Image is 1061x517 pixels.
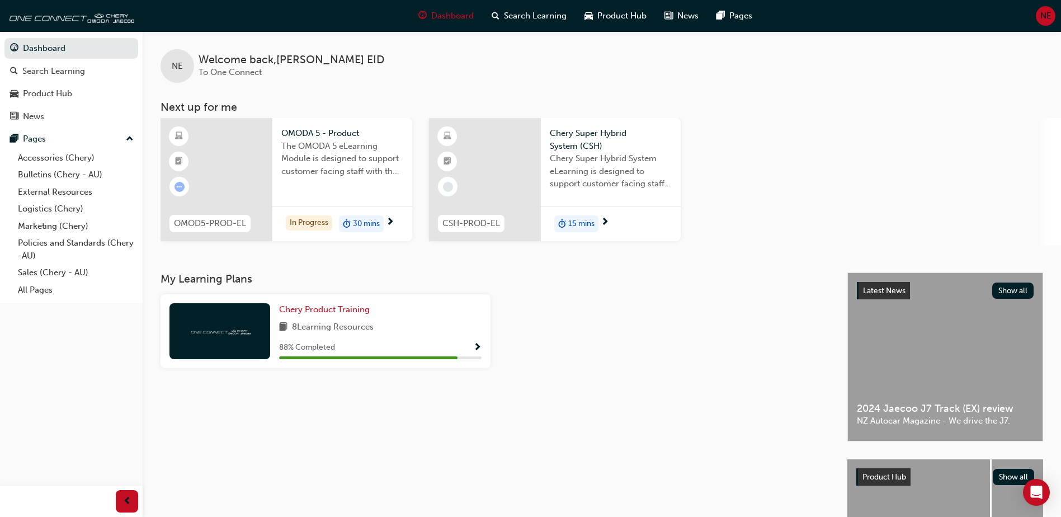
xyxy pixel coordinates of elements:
[279,341,335,354] span: 88 % Completed
[4,83,138,104] a: Product Hub
[10,67,18,77] span: search-icon
[550,127,672,152] span: Chery Super Hybrid System (CSH)
[286,215,332,231] div: In Progress
[13,234,138,264] a: Policies and Standards (Chery -AU)
[576,4,656,27] a: car-iconProduct Hub
[13,184,138,201] a: External Resources
[857,282,1034,300] a: Latest NewsShow all
[4,129,138,149] button: Pages
[863,286,906,295] span: Latest News
[22,65,85,78] div: Search Learning
[281,140,403,178] span: The OMODA 5 eLearning Module is designed to support customer facing staff with the product and sa...
[175,129,183,144] span: learningResourceType_ELEARNING-icon
[161,272,829,285] h3: My Learning Plans
[123,495,131,509] span: prev-icon
[444,154,451,169] span: booktick-icon
[409,4,483,27] a: guage-iconDashboard
[13,218,138,235] a: Marketing (Chery)
[6,4,134,27] img: oneconnect
[175,182,185,192] span: learningRecordVerb_ATTEMPT-icon
[4,106,138,127] a: News
[664,9,673,23] span: news-icon
[442,217,500,230] span: CSH-PROD-EL
[1040,10,1051,22] span: NE
[1036,6,1055,26] button: NE
[10,134,18,144] span: pages-icon
[473,341,482,355] button: Show Progress
[13,166,138,184] a: Bulletins (Chery - AU)
[483,4,576,27] a: search-iconSearch Learning
[857,415,1034,427] span: NZ Autocar Magazine - We drive the J7.
[856,468,1034,486] a: Product HubShow all
[558,217,566,231] span: duration-icon
[418,9,427,23] span: guage-icon
[343,217,351,231] span: duration-icon
[189,326,251,336] img: oneconnect
[550,152,672,190] span: Chery Super Hybrid System eLearning is designed to support customer facing staff with the underst...
[656,4,708,27] a: news-iconNews
[862,472,906,482] span: Product Hub
[13,264,138,281] a: Sales (Chery - AU)
[1023,479,1050,506] div: Open Intercom Messenger
[126,132,134,147] span: up-icon
[729,10,752,22] span: Pages
[279,303,374,316] a: Chery Product Training
[993,469,1035,485] button: Show all
[584,9,593,23] span: car-icon
[992,283,1034,299] button: Show all
[716,9,725,23] span: pages-icon
[174,217,246,230] span: OMOD5-PROD-EL
[431,10,474,22] span: Dashboard
[172,60,183,73] span: NE
[292,321,374,335] span: 8 Learning Resources
[199,67,262,77] span: To One Connect
[444,129,451,144] span: learningResourceType_ELEARNING-icon
[677,10,699,22] span: News
[708,4,761,27] a: pages-iconPages
[568,218,595,231] span: 15 mins
[386,218,394,228] span: next-icon
[143,101,1061,114] h3: Next up for me
[13,149,138,167] a: Accessories (Chery)
[175,154,183,169] span: booktick-icon
[23,110,44,123] div: News
[857,402,1034,415] span: 2024 Jaecoo J7 Track (EX) review
[492,9,499,23] span: search-icon
[4,61,138,82] a: Search Learning
[601,218,609,228] span: next-icon
[353,218,380,231] span: 30 mins
[279,304,370,314] span: Chery Product Training
[429,118,681,241] a: CSH-PROD-ELChery Super Hybrid System (CSH)Chery Super Hybrid System eLearning is designed to supp...
[10,89,18,99] span: car-icon
[4,36,138,129] button: DashboardSearch LearningProduct HubNews
[10,112,18,122] span: news-icon
[199,54,384,67] span: Welcome back , [PERSON_NAME] EID
[279,321,287,335] span: book-icon
[161,118,412,241] a: OMOD5-PROD-ELOMODA 5 - ProductThe OMODA 5 eLearning Module is designed to support customer facing...
[443,182,453,192] span: learningRecordVerb_NONE-icon
[281,127,403,140] span: OMODA 5 - Product
[13,200,138,218] a: Logistics (Chery)
[4,38,138,59] a: Dashboard
[13,281,138,299] a: All Pages
[847,272,1043,441] a: Latest NewsShow all2024 Jaecoo J7 Track (EX) reviewNZ Autocar Magazine - We drive the J7.
[10,44,18,54] span: guage-icon
[23,87,72,100] div: Product Hub
[597,10,647,22] span: Product Hub
[473,343,482,353] span: Show Progress
[23,133,46,145] div: Pages
[504,10,567,22] span: Search Learning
